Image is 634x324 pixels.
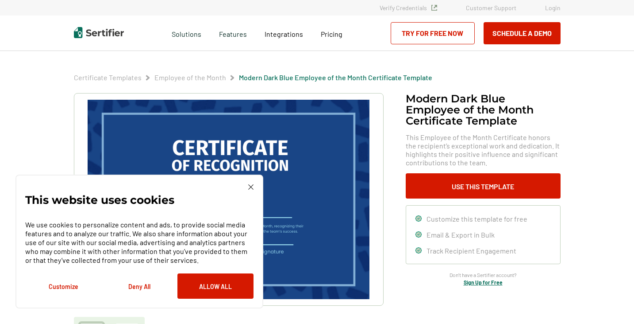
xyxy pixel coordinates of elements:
img: Modern Dark Blue Employee of the Month Certificate Template [88,100,369,299]
span: Customize this template for free [427,215,527,223]
a: Employee of the Month [154,73,226,82]
a: Certificate Templates [74,73,142,82]
span: Track Recipient Engagement [427,246,516,255]
span: Modern Dark Blue Employee of the Month Certificate Template [239,73,432,82]
button: Deny All [101,273,177,299]
a: Modern Dark Blue Employee of the Month Certificate Template [239,73,432,82]
img: Sertifier | Digital Credentialing Platform [74,27,124,38]
span: Integrations [265,30,303,38]
div: Breadcrumb [74,73,432,82]
span: Certificate Templates [74,73,142,82]
p: This website uses cookies [25,195,174,204]
span: Employee of the Month [154,73,226,82]
p: We use cookies to personalize content and ads, to provide social media features and to analyze ou... [25,220,254,265]
span: Solutions [172,27,201,39]
span: Email & Export in Bulk [427,230,495,239]
span: Pricing [321,30,342,38]
a: Pricing [321,27,342,39]
a: Integrations [265,27,303,39]
img: Cookie Popup Close [248,184,254,190]
a: Verify Credentials [380,4,437,12]
button: Schedule a Demo [484,22,561,44]
img: Verified [431,5,437,11]
span: Features [219,27,247,39]
span: Don’t have a Sertifier account? [450,271,517,279]
button: Allow All [177,273,254,299]
a: Try for Free Now [391,22,475,44]
a: Customer Support [466,4,516,12]
iframe: Chat Widget [590,281,634,324]
span: This Employee of the Month Certificate honors the recipient’s exceptional work and dedication. It... [406,133,561,167]
button: Use This Template [406,173,561,199]
h1: Modern Dark Blue Employee of the Month Certificate Template [406,93,561,126]
a: Login [545,4,561,12]
button: Customize [25,273,101,299]
a: Sign Up for Free [464,279,503,285]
